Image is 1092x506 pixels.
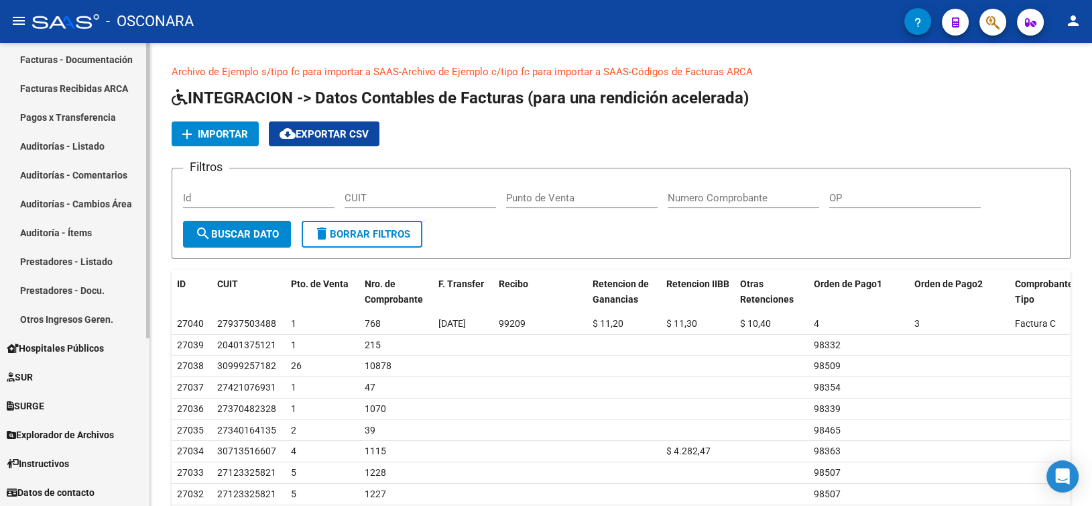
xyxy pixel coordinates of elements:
[195,225,211,242] mat-icon: search
[217,489,276,499] span: 27123325821
[217,360,276,371] span: 30999257182
[217,425,276,436] span: 27340164135
[814,279,882,289] span: Orden de Pago1
[359,270,433,314] datatable-header-cell: Nro. de Comprobante
[291,382,296,393] span: 1
[177,446,204,456] span: 27034
[177,382,204,393] span: 27037
[365,279,423,305] span: Nro. de Comprobante
[365,360,391,371] span: 10878
[433,270,493,314] datatable-header-cell: F. Transfer
[1065,13,1081,29] mat-icon: person
[909,270,1010,314] datatable-header-cell: Orden de Pago2
[291,425,296,436] span: 2
[808,270,909,314] datatable-header-cell: Orden de Pago1
[286,270,359,314] datatable-header-cell: Pto. de Venta
[291,318,296,329] span: 1
[814,425,841,436] span: 98465
[177,425,204,436] span: 27035
[291,340,296,350] span: 1
[365,446,386,456] span: 1115
[493,270,587,314] datatable-header-cell: Recibo
[172,66,399,78] a: Archivo de Ejemplo s/tipo fc para importar a SAAS
[631,66,753,78] a: Códigos de Facturas ARCA
[217,467,276,478] span: 27123325821
[735,270,808,314] datatable-header-cell: Otras Retenciones
[195,228,279,240] span: Buscar Dato
[365,467,386,478] span: 1228
[217,382,276,393] span: 27421076931
[7,427,114,442] span: Explorador de Archivos
[914,279,983,289] span: Orden de Pago2
[499,279,528,289] span: Recibo
[291,467,296,478] span: 5
[402,66,629,78] a: Archivo de Ejemplo c/tipo fc para importar a SAAS
[7,370,33,385] span: SUR
[217,318,276,329] span: 27937503488
[291,360,302,371] span: 26
[1015,279,1073,305] span: Comprobante Tipo
[172,64,1071,79] p: - -
[365,318,381,329] span: 768
[593,279,649,305] span: Retencion de Ganancias
[177,318,204,329] span: 27040
[365,403,386,414] span: 1070
[198,128,248,140] span: Importar
[217,403,276,414] span: 27370482328
[814,382,841,393] span: 98354
[280,128,369,140] span: Exportar CSV
[172,89,749,107] span: INTEGRACION -> Datos Contables de Facturas (para una rendición acelerada)
[11,13,27,29] mat-icon: menu
[666,279,729,289] span: Retencion IIBB
[177,340,204,350] span: 27039
[814,318,819,329] span: 4
[365,382,375,393] span: 47
[1015,318,1056,329] span: Factura C
[302,221,422,248] button: Borrar Filtros
[740,318,771,329] span: $ 10,40
[587,270,661,314] datatable-header-cell: Retencion de Ganancias
[7,341,104,356] span: Hospitales Públicos
[7,456,69,471] span: Instructivos
[280,125,296,142] mat-icon: cloud_download
[106,7,194,36] span: - OSCONARA
[740,279,794,305] span: Otras Retenciones
[217,340,276,350] span: 20401375121
[1010,270,1070,314] datatable-header-cell: Comprobante Tipo
[499,318,526,329] span: 99209
[291,403,296,414] span: 1
[183,221,291,248] button: Buscar Dato
[666,318,697,329] span: $ 11,30
[814,489,841,499] span: 98507
[814,467,841,478] span: 98507
[177,489,204,499] span: 27032
[666,446,711,456] span: $ 4.282,47
[212,270,286,314] datatable-header-cell: CUIT
[177,403,204,414] span: 27036
[365,340,381,350] span: 215
[291,279,349,289] span: Pto. de Venta
[217,446,276,456] span: 30713516607
[172,270,212,314] datatable-header-cell: ID
[7,485,95,500] span: Datos de contacto
[593,318,623,329] span: $ 11,20
[661,270,735,314] datatable-header-cell: Retencion IIBB
[438,279,484,289] span: F. Transfer
[217,279,238,289] span: CUIT
[291,446,296,456] span: 4
[814,360,841,371] span: 98509
[314,225,330,242] mat-icon: delete
[814,446,841,456] span: 98363
[172,121,259,146] button: Importar
[365,489,386,499] span: 1227
[814,340,841,350] span: 98332
[438,318,466,329] span: [DATE]
[291,489,296,499] span: 5
[1046,460,1079,493] div: Open Intercom Messenger
[365,425,375,436] span: 39
[814,403,841,414] span: 98339
[177,360,204,371] span: 27038
[269,121,379,146] button: Exportar CSV
[183,158,229,176] h3: Filtros
[177,279,186,289] span: ID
